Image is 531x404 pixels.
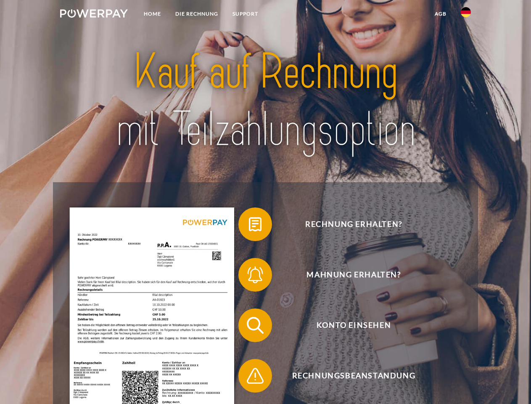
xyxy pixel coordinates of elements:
img: qb_bill.svg [245,214,266,235]
button: Mahnung erhalten? [238,258,457,292]
img: logo-powerpay-white.svg [60,9,128,18]
img: title-powerpay_de.svg [80,40,451,161]
img: qb_search.svg [245,315,266,336]
a: DIE RECHNUNG [168,6,225,21]
span: Mahnung erhalten? [251,258,457,292]
img: qb_bell.svg [245,264,266,285]
img: de [461,7,471,17]
img: qb_warning.svg [245,365,266,386]
a: agb [428,6,454,21]
a: SUPPORT [225,6,265,21]
button: Konto einsehen [238,308,457,342]
span: Rechnung erhalten? [251,207,457,241]
button: Rechnungsbeanstandung [238,359,457,393]
a: Home [137,6,168,21]
button: Rechnung erhalten? [238,207,457,241]
span: Konto einsehen [251,308,457,342]
span: Rechnungsbeanstandung [251,359,457,393]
